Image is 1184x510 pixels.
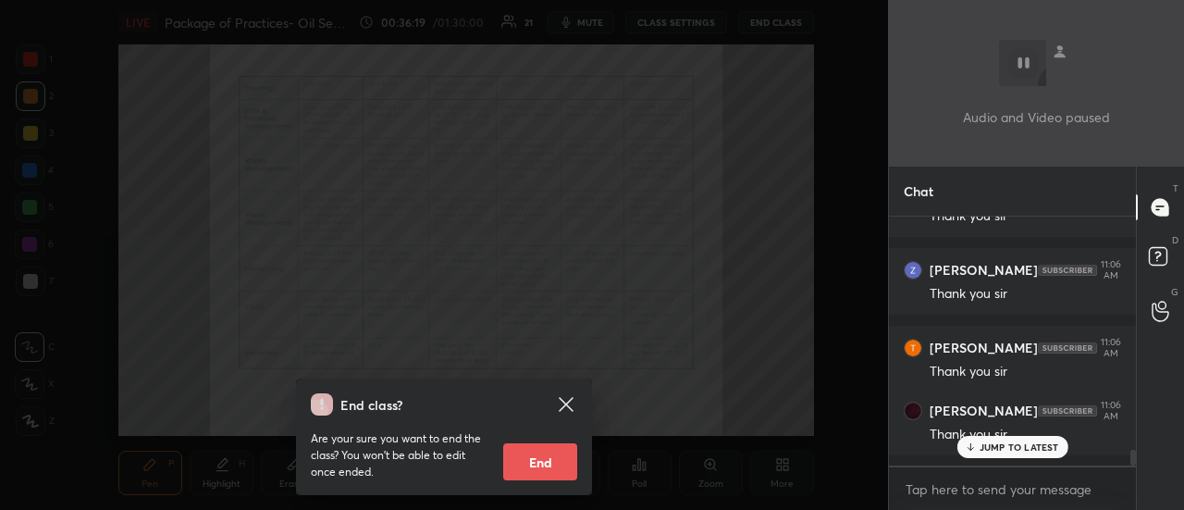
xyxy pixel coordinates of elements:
div: Thank you sir [930,426,1121,444]
div: 11:06 AM [1101,400,1121,422]
p: T [1173,181,1178,195]
div: Thank you sir [930,363,1121,381]
p: Audio and Video paused [963,107,1110,127]
h4: End class? [340,395,402,415]
h6: [PERSON_NAME] [930,403,1038,419]
h6: [PERSON_NAME] [930,262,1038,279]
p: D [1172,233,1178,247]
div: Thank you sir [930,285,1121,304]
h6: [PERSON_NAME] [930,340,1038,356]
p: JUMP TO LATEST [980,442,1059,453]
button: End [503,443,577,480]
img: 4P8fHbbgJtejmAAAAAElFTkSuQmCC [1038,342,1097,354]
p: G [1171,285,1178,299]
img: 4P8fHbbgJtejmAAAAAElFTkSuQmCC [1038,265,1097,276]
div: 11:06 AM [1101,337,1121,359]
div: Thank you sir [930,207,1121,226]
p: Are your sure you want to end the class? You won’t be able to edit once ended. [311,430,488,480]
p: Chat [889,167,948,216]
img: thumbnail.jpg [905,403,921,419]
div: 11:06 AM [1101,259,1121,281]
img: 4P8fHbbgJtejmAAAAAElFTkSuQmCC [1038,405,1097,417]
img: thumbnail.jpg [905,262,921,279]
img: thumbnail.jpg [905,340,921,356]
div: grid [889,217,1136,466]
